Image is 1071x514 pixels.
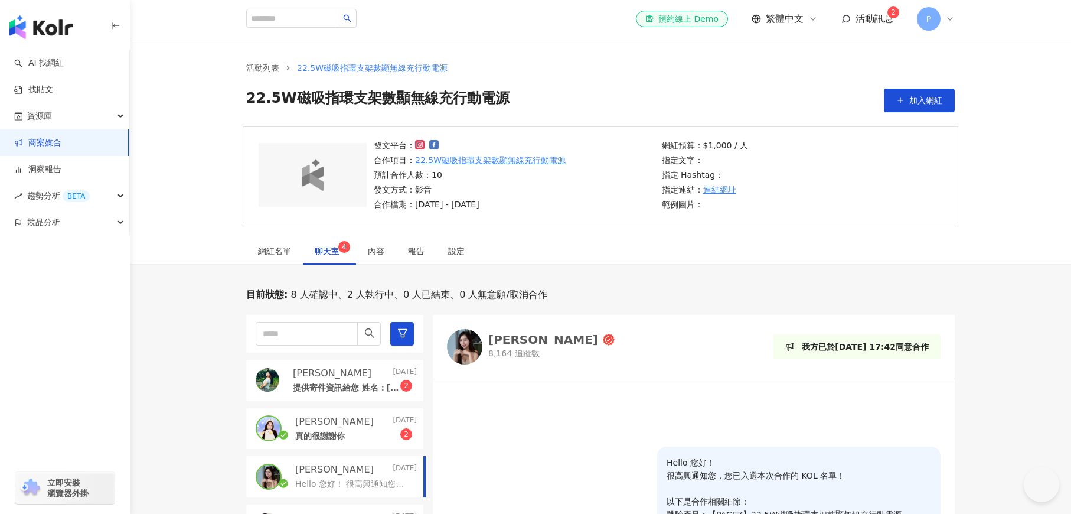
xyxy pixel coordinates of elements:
[447,329,615,365] a: KOL Avatar[PERSON_NAME]8,164 追蹤數
[14,137,61,149] a: 商案媒合
[297,63,448,73] span: 22.5W磁吸指環支架數顯無線充行動電源
[1024,467,1059,502] iframe: Help Scout Beacon - Open
[374,154,566,167] p: 合作項目：
[415,154,566,167] a: 22.5W磁吸指環支架數顯無線充行動電源
[47,477,89,499] span: 立即安裝 瀏覽器外掛
[368,245,384,258] div: 內容
[295,463,374,476] p: [PERSON_NAME]
[404,382,409,390] span: 2
[288,288,547,301] span: 8 人確認中、2 人執行中、0 人已結束、0 人無意願/取消合作
[374,168,566,181] p: 預計合作人數：10
[766,12,804,25] span: 繁體中文
[703,183,736,196] a: 連結網址
[14,192,22,200] span: rise
[338,241,350,253] sup: 4
[14,57,64,69] a: searchAI 找網紅
[645,13,719,25] div: 預約線上 Demo
[884,89,955,112] button: 加入網紅
[447,329,482,365] img: KOL Avatar
[662,198,749,211] p: 範例圖片：
[246,288,288,301] p: 目前狀態 :
[364,328,375,339] span: search
[374,198,566,211] p: 合作檔期：[DATE] - [DATE]
[909,96,942,105] span: 加入網紅
[374,183,566,196] p: 發文方式：影音
[662,154,749,167] p: 指定文字：
[256,368,279,392] img: KOL Avatar
[662,139,749,152] p: 網紅預算：$1,000 / 人
[14,84,53,96] a: 找貼文
[63,190,90,202] div: BETA
[293,367,371,380] p: [PERSON_NAME]
[15,472,115,504] a: chrome extension立即安裝 瀏覽器外掛
[295,431,345,443] p: 真的很謝謝你
[400,428,412,440] sup: 2
[27,209,60,236] span: 競品分析
[397,328,408,339] span: filter
[636,11,728,27] a: 預約線上 Demo
[662,168,749,181] p: 指定 Hashtag：
[315,247,344,255] span: 聊天室
[448,245,465,258] div: 設定
[27,103,52,129] span: 資源庫
[488,334,598,346] div: [PERSON_NAME]
[246,89,510,112] span: 22.5W磁吸指環支架數顯無線充行動電源
[393,463,417,476] p: [DATE]
[286,159,340,191] img: logo
[393,415,417,428] p: [DATE]
[887,6,899,18] sup: 2
[400,380,412,392] sup: 2
[14,164,61,175] a: 洞察報告
[662,183,749,196] p: 指定連結：
[27,183,90,209] span: 趨勢分析
[293,382,400,394] p: 提供寄件資訊給您 姓名：[PERSON_NAME] 電話：[PHONE_NUMBER] 地址：[STREET_ADDRESS]（假日不收貨）
[891,8,896,17] span: 2
[343,14,351,22] span: search
[802,340,929,353] p: 我方已於[DATE] 17:42同意合作
[342,243,347,251] span: 4
[404,430,409,438] span: 2
[19,479,42,497] img: chrome extension
[856,13,893,24] span: 活動訊息
[393,367,417,380] p: [DATE]
[257,465,280,489] img: KOL Avatar
[374,139,566,152] p: 發文平台：
[257,417,280,440] img: KOL Avatar
[258,245,291,258] div: 網紅名單
[244,61,282,74] a: 活動列表
[295,415,374,428] p: [PERSON_NAME]
[488,348,615,360] p: 8,164 追蹤數
[9,15,73,39] img: logo
[408,245,425,258] div: 報告
[295,479,412,490] p: Hello 您好！ 很高興通知您，您已入選本次合作的 KOL 名單！ 以下是合作相關細節： 體驗產品：【PACEZ】22.5W磁吸指環支架數顯無線充行動電源10000mAh 稿酬：$1,000 ...
[926,12,931,25] span: P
